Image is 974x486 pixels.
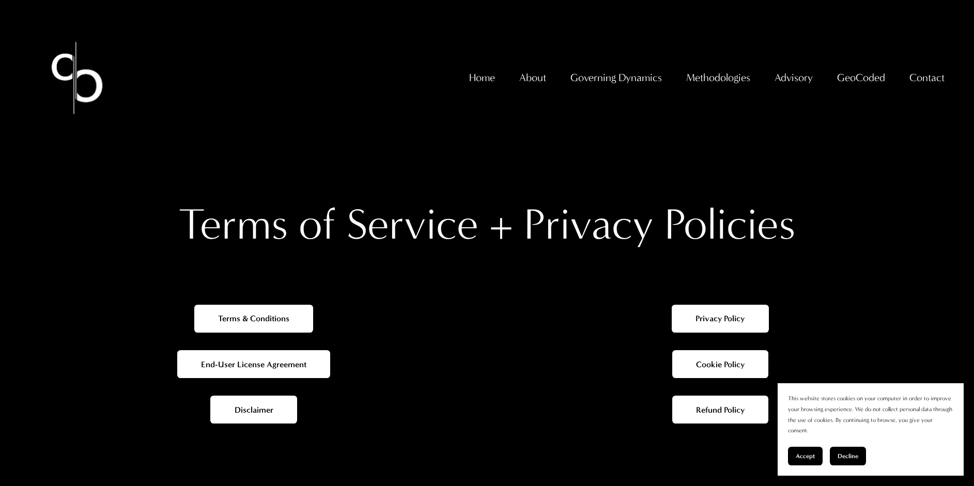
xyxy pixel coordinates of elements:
[686,68,750,87] span: Methodologies
[524,198,654,252] div: Privacy
[194,305,314,333] a: Terms & Conditions
[519,68,546,87] span: About
[570,68,662,87] span: Governing Dynamics
[796,452,815,460] span: Accept
[909,67,945,88] a: folder dropdown
[519,67,546,88] a: folder dropdown
[778,383,964,476] section: Cookie banner
[837,67,885,88] a: folder dropdown
[837,68,885,87] span: GeoCoded
[29,30,125,126] img: Christopher Sanchez &amp; Co.
[830,447,866,465] button: Decline
[686,67,750,88] a: folder dropdown
[347,198,478,252] div: Service
[775,67,813,88] a: folder dropdown
[299,198,336,252] div: of
[489,198,513,252] div: +
[838,452,858,460] span: Decline
[909,68,945,87] span: Contact
[210,396,297,424] a: Disclaimer
[788,394,953,436] p: This website stores cookies on your computer in order to improve your browsing experience. We do ...
[179,198,288,252] div: Terms
[672,396,769,424] a: Refund Policy
[469,67,495,88] a: Home
[672,305,769,333] a: Privacy Policy
[672,350,769,378] a: Cookie Policy
[570,67,662,88] a: folder dropdown
[788,447,823,465] button: Accept
[664,198,795,252] div: Policies
[177,350,331,378] a: End-User License Agreement
[775,68,813,87] span: Advisory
